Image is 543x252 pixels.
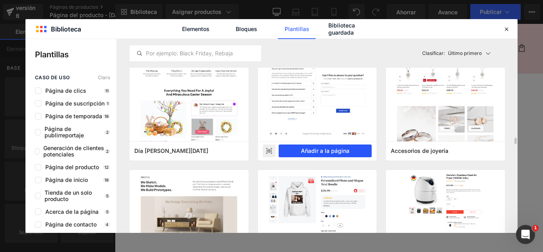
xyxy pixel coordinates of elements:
[363,98,390,105] font: S/. 99.00
[45,100,105,107] font: Página de suscripción
[344,153,374,160] font: Cantidad
[45,176,88,183] font: Página de inicio
[107,101,109,106] font: 1
[106,130,109,135] font: 2
[35,74,70,80] font: caso de uso
[285,25,309,32] font: Plantillas
[45,189,92,202] font: Tienda de un solo producto
[106,193,109,198] font: 5
[391,147,448,154] font: Accesorios de joyería
[45,113,102,119] font: Página de temporada
[328,22,355,36] font: Biblioteca guardada
[413,18,431,36] summary: Búsqueda
[134,147,208,154] span: Día de Pascua
[134,147,208,154] font: Día [PERSON_NAME][DATE]
[75,18,110,35] a: Contacto
[130,49,261,58] input: Por ejemplo: Black Friday, Rebajas,...
[105,165,109,170] font: 12
[332,83,385,94] font: ENCOFRADO
[15,18,39,35] a: Inicio
[199,3,279,51] img: Exclusiva Perú
[318,182,399,202] button: Añadir a la cesta
[328,98,359,105] font: S/. 165.00
[105,178,109,182] font: 18
[236,25,257,32] font: Bloques
[105,88,109,93] font: 11
[35,50,69,59] font: Plantillas
[255,135,323,142] font: Título predeterminado
[43,145,104,158] font: Generación de clientes potenciales
[45,164,99,170] font: Página del producto
[448,50,482,56] font: Último primero
[301,147,349,154] font: Añadir a la página
[105,114,109,119] font: 18
[516,225,535,244] iframe: Chat en vivo de Intercom
[45,87,86,94] font: Página de clics
[45,208,99,215] font: Acerca de la página
[332,84,385,93] a: ENCOFRADO
[246,120,263,127] font: Título
[279,145,372,157] button: Añadir a la página
[330,188,388,196] font: Añadir a la cesta
[45,221,97,228] font: Página de contacto
[534,225,537,231] font: 1
[44,23,70,30] font: Catálogo
[106,222,109,227] font: 4
[20,23,35,30] font: Inicio
[106,149,109,154] font: 2
[98,74,110,80] font: Claro
[80,23,105,30] font: Contacto
[55,80,190,215] img: ENCOFRADO
[422,50,445,56] font: Clasificar:
[263,145,275,157] div: Avance
[106,209,109,214] font: 5
[419,45,505,61] button: Clasificar:Último primero
[182,25,209,32] font: Elementos
[45,125,84,139] font: Página de publirreportaje
[39,18,75,35] a: Catálogo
